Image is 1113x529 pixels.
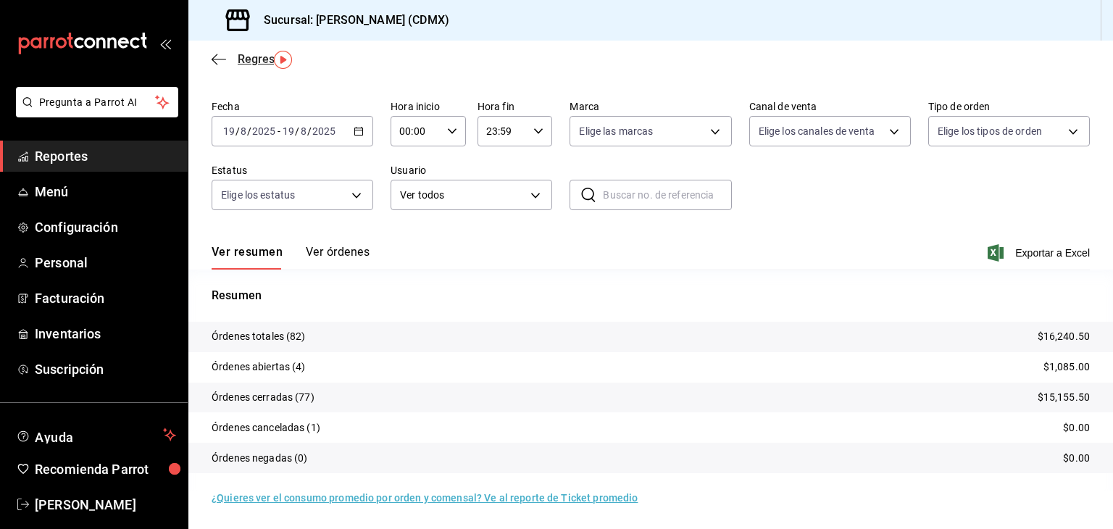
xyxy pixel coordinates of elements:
[252,12,449,29] h3: Sucursal: [PERSON_NAME] (CDMX)
[212,359,306,375] p: Órdenes abiertas (4)
[278,125,280,137] span: -
[221,188,295,202] span: Elige los estatus
[159,38,171,49] button: open_drawer_menu
[579,124,653,138] span: Elige las marcas
[282,125,295,137] input: --
[10,105,178,120] a: Pregunta a Parrot AI
[212,390,314,405] p: Órdenes cerradas (77)
[35,359,176,379] span: Suscripción
[35,495,176,515] span: [PERSON_NAME]
[222,125,235,137] input: --
[212,101,373,112] label: Fecha
[991,244,1090,262] button: Exportar a Excel
[306,245,370,270] button: Ver órdenes
[212,492,638,504] a: ¿Quieres ver el consumo promedio por orden y comensal? Ve al reporte de Ticket promedio
[759,124,875,138] span: Elige los canales de venta
[240,125,247,137] input: --
[603,180,731,209] input: Buscar no. de referencia
[39,95,156,110] span: Pregunta a Parrot AI
[212,245,370,270] div: navigation tabs
[212,165,373,175] label: Estatus
[247,125,251,137] span: /
[235,125,240,137] span: /
[251,125,276,137] input: ----
[35,426,157,443] span: Ayuda
[1043,359,1090,375] p: $1,085.00
[35,459,176,479] span: Recomienda Parrot
[212,245,283,270] button: Ver resumen
[35,182,176,201] span: Menú
[16,87,178,117] button: Pregunta a Parrot AI
[391,101,466,112] label: Hora inicio
[212,420,320,436] p: Órdenes canceladas (1)
[478,101,553,112] label: Hora fin
[35,146,176,166] span: Reportes
[570,101,731,112] label: Marca
[1038,329,1090,344] p: $16,240.50
[391,165,552,175] label: Usuario
[212,451,308,466] p: Órdenes negadas (0)
[212,52,285,66] button: Regresar
[1063,420,1090,436] p: $0.00
[35,217,176,237] span: Configuración
[307,125,312,137] span: /
[300,125,307,137] input: --
[274,51,292,69] img: Tooltip marker
[212,287,1090,304] p: Resumen
[928,101,1090,112] label: Tipo de orden
[35,324,176,343] span: Inventarios
[749,101,911,112] label: Canal de venta
[295,125,299,137] span: /
[938,124,1042,138] span: Elige los tipos de orden
[35,253,176,272] span: Personal
[1063,451,1090,466] p: $0.00
[238,52,285,66] span: Regresar
[400,188,525,203] span: Ver todos
[35,288,176,308] span: Facturación
[212,329,306,344] p: Órdenes totales (82)
[312,125,336,137] input: ----
[1038,390,1090,405] p: $15,155.50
